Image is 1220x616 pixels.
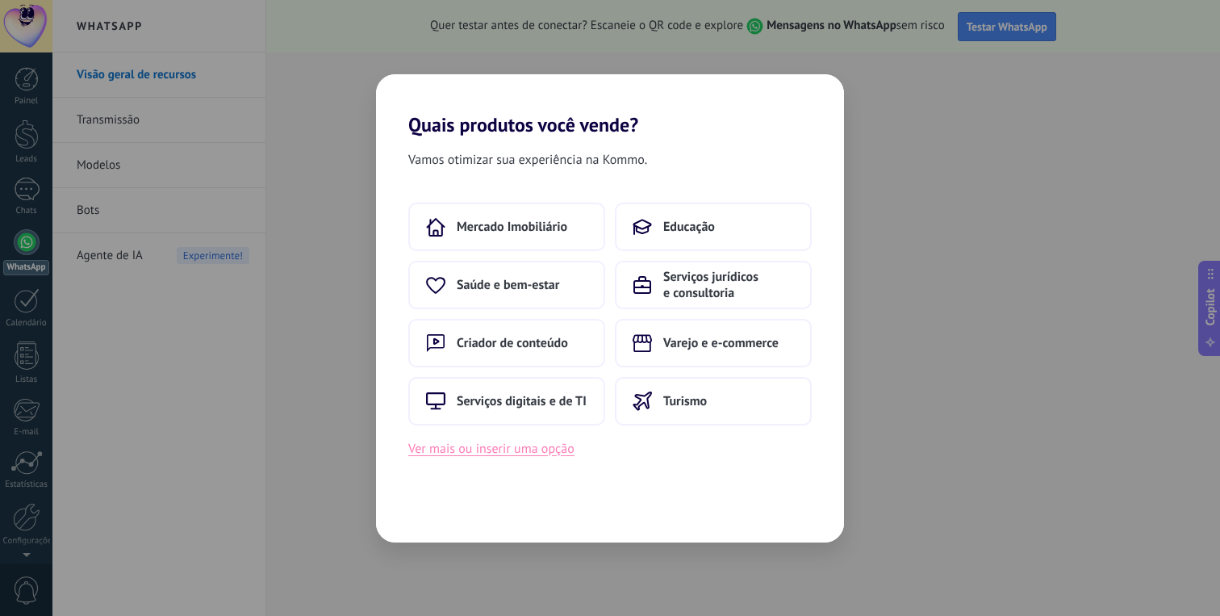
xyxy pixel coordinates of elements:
[457,393,587,409] span: Serviços digitais e de TI
[663,269,794,301] span: Serviços jurídicos e consultoria
[457,335,568,351] span: Criador de conteúdo
[408,149,647,170] span: Vamos otimizar sua experiência na Kommo.
[408,261,605,309] button: Saúde e bem-estar
[615,203,812,251] button: Educação
[457,219,567,235] span: Mercado Imobiliário
[408,438,574,459] button: Ver mais ou inserir uma opção
[615,377,812,425] button: Turismo
[408,203,605,251] button: Mercado Imobiliário
[457,277,559,293] span: Saúde e bem-estar
[376,74,844,136] h2: Quais produtos você vende?
[408,377,605,425] button: Serviços digitais e de TI
[408,319,605,367] button: Criador de conteúdo
[663,219,715,235] span: Educação
[615,319,812,367] button: Varejo e e-commerce
[615,261,812,309] button: Serviços jurídicos e consultoria
[663,393,707,409] span: Turismo
[663,335,779,351] span: Varejo e e-commerce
